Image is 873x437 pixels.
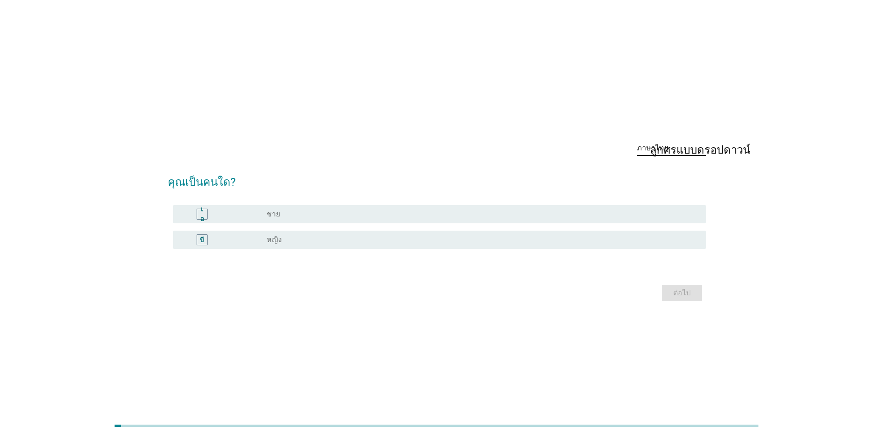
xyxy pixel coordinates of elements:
[267,235,282,244] font: หญิง
[650,143,750,154] font: ลูกศรแบบดรอปดาวน์
[200,205,204,222] font: เอ
[637,144,668,152] font: ภาษาไทย
[200,236,204,243] font: บี
[267,210,280,218] font: ชาย
[168,176,236,188] font: คุณเป็นคนใด?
